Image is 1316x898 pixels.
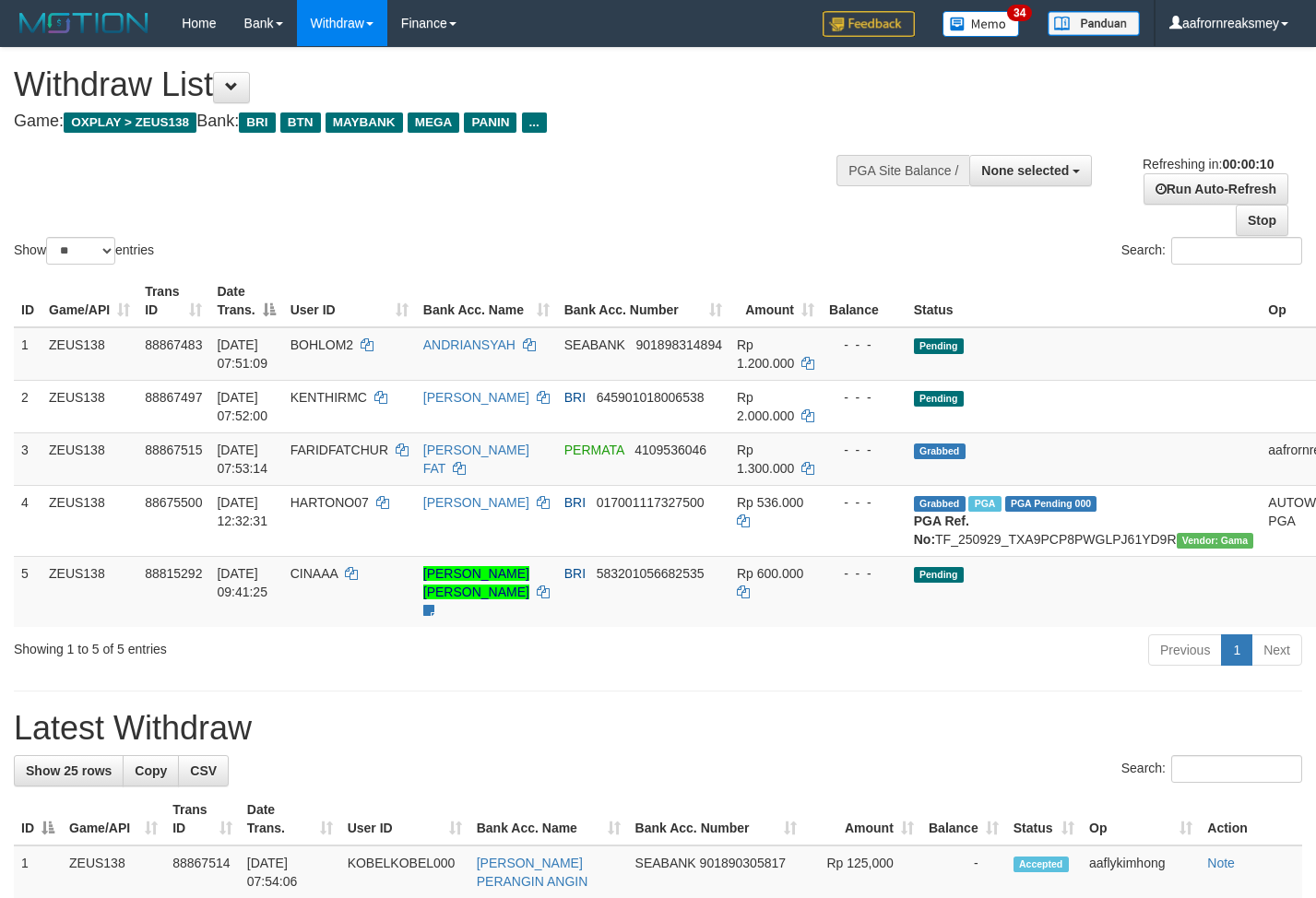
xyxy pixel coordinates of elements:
[145,566,202,581] span: 88815292
[1171,237,1302,265] input: Search:
[1251,634,1302,666] a: Next
[737,337,794,371] span: Rp 1.200.000
[190,763,217,778] span: CSV
[1236,205,1288,236] a: Stop
[14,66,859,103] h1: Withdraw List
[14,112,859,131] h4: Game: Bank:
[239,112,275,133] span: BRI
[145,495,202,510] span: 88675500
[408,112,460,133] span: MEGA
[1121,237,1302,265] label: Search:
[829,441,899,459] div: - - -
[326,112,403,133] span: MAYBANK
[969,155,1092,186] button: None selected
[522,112,547,133] span: ...
[1144,173,1288,205] a: Run Auto-Refresh
[340,793,469,845] th: User ID: activate to sort column ascending
[564,443,624,457] span: PERMATA
[914,338,964,354] span: Pending
[41,275,137,327] th: Game/API: activate to sort column ascending
[14,793,62,845] th: ID: activate to sort column descending
[968,496,1001,512] span: Marked by aaftrukkakada
[700,856,786,870] span: Copy 901890305817 to clipboard
[217,566,267,599] span: [DATE] 09:41:25
[628,793,805,845] th: Bank Acc. Number: activate to sort column ascending
[597,390,705,405] span: Copy 645901018006538 to clipboard
[914,567,964,583] span: Pending
[14,327,41,381] td: 1
[64,112,196,133] span: OXPLAY > ZEUS138
[564,495,586,510] span: BRI
[217,390,267,423] span: [DATE] 07:52:00
[1148,634,1222,666] a: Previous
[1207,856,1235,870] a: Note
[823,11,915,37] img: Feedback.jpg
[41,556,137,627] td: ZEUS138
[564,337,625,352] span: SEABANK
[914,391,964,407] span: Pending
[564,390,586,405] span: BRI
[14,632,535,658] div: Showing 1 to 5 of 5 entries
[423,443,529,476] a: [PERSON_NAME] FAT
[1005,496,1097,512] span: PGA Pending
[46,237,115,265] select: Showentries
[416,275,557,327] th: Bank Acc. Name: activate to sort column ascending
[1006,793,1082,845] th: Status: activate to sort column ascending
[914,496,966,512] span: Grabbed
[283,275,416,327] th: User ID: activate to sort column ascending
[41,485,137,556] td: ZEUS138
[557,275,729,327] th: Bank Acc. Number: activate to sort column ascending
[1200,793,1302,845] th: Action
[14,275,41,327] th: ID
[564,566,586,581] span: BRI
[290,495,369,510] span: HARTONO07
[477,856,588,889] a: [PERSON_NAME] PERANGIN ANGIN
[737,443,794,476] span: Rp 1.300.000
[178,755,229,786] a: CSV
[217,337,267,371] span: [DATE] 07:51:09
[145,443,202,457] span: 88867515
[14,432,41,485] td: 3
[469,793,628,845] th: Bank Acc. Name: activate to sort column ascending
[137,275,209,327] th: Trans ID: activate to sort column ascending
[217,495,267,528] span: [DATE] 12:32:31
[280,112,321,133] span: BTN
[1177,533,1254,549] span: Vendor URL: https://trx31.1velocity.biz
[829,388,899,407] div: - - -
[822,275,907,327] th: Balance
[829,493,899,512] div: - - -
[290,337,353,352] span: BOHLOM2
[1014,857,1069,872] span: Accepted
[41,327,137,381] td: ZEUS138
[836,155,969,186] div: PGA Site Balance /
[14,9,154,37] img: MOTION_logo.png
[907,275,1262,327] th: Status
[464,112,516,133] span: PANIN
[145,390,202,405] span: 88867497
[737,390,794,423] span: Rp 2.000.000
[737,495,803,510] span: Rp 536.000
[636,337,722,352] span: Copy 901898314894 to clipboard
[41,432,137,485] td: ZEUS138
[423,495,529,510] a: [PERSON_NAME]
[914,443,966,459] span: Grabbed
[1222,157,1274,171] strong: 00:00:10
[423,390,529,405] a: [PERSON_NAME]
[943,11,1020,37] img: Button%20Memo.svg
[1121,755,1302,783] label: Search:
[804,793,920,845] th: Amount: activate to sort column ascending
[423,566,529,599] a: [PERSON_NAME] [PERSON_NAME]
[145,337,202,352] span: 88867483
[1221,634,1252,666] a: 1
[290,443,388,457] span: FARIDFATCHUR
[14,710,1302,747] h1: Latest Withdraw
[1171,755,1302,783] input: Search:
[14,237,154,265] label: Show entries
[135,763,167,778] span: Copy
[921,793,1006,845] th: Balance: activate to sort column ascending
[14,556,41,627] td: 5
[634,443,706,457] span: Copy 4109536046 to clipboard
[829,336,899,354] div: - - -
[14,380,41,432] td: 2
[14,485,41,556] td: 4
